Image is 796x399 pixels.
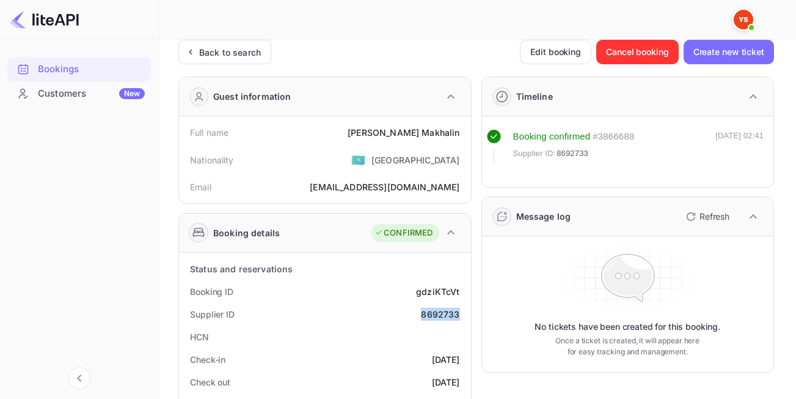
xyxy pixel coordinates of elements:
div: Back to search [199,46,261,59]
button: Refresh [679,207,734,226]
div: Email [190,181,211,193]
button: Create new ticket [684,40,774,64]
div: Timeline [516,90,553,103]
div: New [119,88,145,99]
button: Collapse navigation [68,367,90,389]
span: United States [351,149,365,171]
div: Full name [190,126,228,139]
div: [DATE] [432,376,460,389]
div: # 3866688 [593,130,634,144]
p: Once a ticket is created, it will appear here for easy tracking and management. [550,335,705,357]
div: Booking details [213,226,280,239]
div: Message log [516,210,571,223]
p: Refresh [699,210,729,223]
div: Nationality [190,154,234,166]
img: LiteAPI logo [10,10,79,29]
div: [GEOGRAPHIC_DATA] [371,154,460,166]
div: Check out [190,376,230,389]
button: Edit booking [520,40,591,64]
div: Customers [38,87,145,101]
div: [EMAIL_ADDRESS][DOMAIN_NAME] [310,181,459,193]
div: Guest information [213,90,291,103]
div: Supplier ID [190,308,235,321]
a: Bookings [7,58,151,80]
span: 8692733 [557,147,588,160]
div: CONFIRMED [374,227,433,239]
div: Bookings [7,58,151,81]
img: Yandex Support [734,10,753,29]
div: Status and reservations [190,263,293,275]
div: Booking confirmed [513,130,591,144]
div: gdziKTcVt [416,285,459,298]
a: CustomersNew [7,82,151,105]
div: [DATE] 02:41 [715,130,764,165]
div: Booking ID [190,285,233,298]
span: Supplier ID: [513,147,556,160]
div: 8692733 [421,308,459,321]
button: Cancel booking [596,40,679,64]
div: Bookings [38,62,145,76]
div: Check-in [190,353,225,366]
div: [DATE] [432,353,460,366]
div: [PERSON_NAME] Makhalin [348,126,459,139]
p: No tickets have been created for this booking. [535,321,720,333]
div: CustomersNew [7,82,151,106]
div: HCN [190,330,209,343]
